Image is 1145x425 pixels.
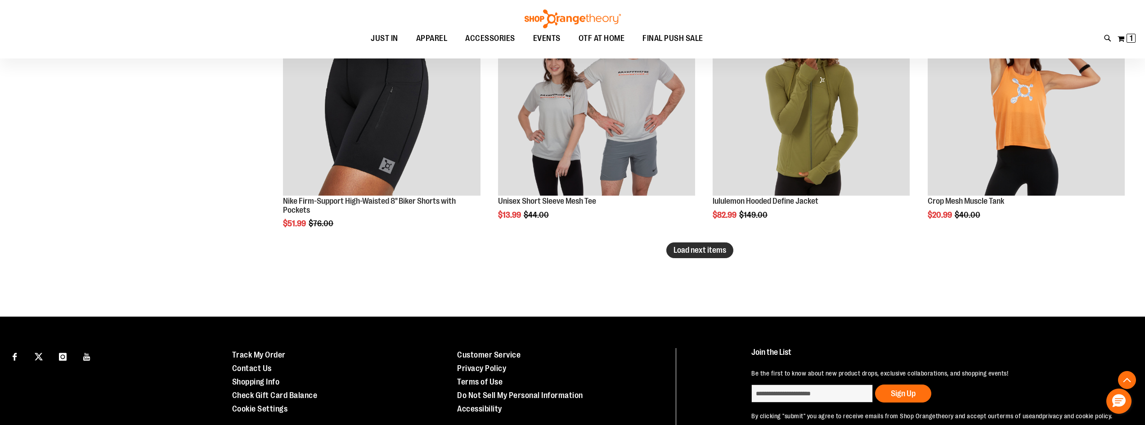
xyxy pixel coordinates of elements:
[751,412,1119,421] p: By clicking "submit" you agree to receive emails from Shop Orangetheory and accept our and
[928,197,1004,206] a: Crop Mesh Muscle Tank
[232,391,318,400] a: Check Gift Card Balance
[523,9,622,28] img: Shop Orangetheory
[1106,389,1132,414] button: Hello, have a question? Let’s chat.
[55,348,71,364] a: Visit our Instagram page
[457,364,506,373] a: Privacy Policy
[955,210,982,219] span: $40.00
[232,364,272,373] a: Contact Us
[751,348,1119,365] h4: Join the List
[928,210,953,219] span: $20.99
[457,350,521,359] a: Customer Service
[1130,34,1133,43] span: 1
[456,28,524,49] a: ACCESSORIES
[1042,412,1113,420] a: privacy and cookie policy.
[891,389,916,398] span: Sign Up
[283,219,307,228] span: $51.99
[283,197,456,215] a: Nike Firm-Support High-Waisted 8" Biker Shorts with Pockets
[465,28,515,49] span: ACCESSORIES
[633,28,712,49] a: FINAL PUSH SALE
[1118,371,1136,389] button: Back To Top
[579,28,625,49] span: OTF AT HOME
[751,369,1119,378] p: Be the first to know about new product drops, exclusive collaborations, and shopping events!
[498,210,522,219] span: $13.99
[416,28,448,49] span: APPAREL
[79,348,95,364] a: Visit our Youtube page
[7,348,22,364] a: Visit our Facebook page
[362,28,407,49] a: JUST IN
[232,377,280,386] a: Shopping Info
[875,385,931,403] button: Sign Up
[31,348,47,364] a: Visit our X page
[739,210,769,219] span: $149.00
[674,246,726,255] span: Load next items
[751,385,873,403] input: enter email
[35,353,43,361] img: Twitter
[524,28,570,49] a: EVENTS
[524,210,550,219] span: $44.00
[232,404,288,413] a: Cookie Settings
[309,219,335,228] span: $76.00
[407,28,457,49] a: APPAREL
[713,197,818,206] a: lululemon Hooded Define Jacket
[457,391,583,400] a: Do Not Sell My Personal Information
[642,28,703,49] span: FINAL PUSH SALE
[371,28,398,49] span: JUST IN
[997,412,1032,420] a: terms of use
[570,28,634,49] a: OTF AT HOME
[666,242,733,258] button: Load next items
[713,210,738,219] span: $82.99
[533,28,561,49] span: EVENTS
[232,350,286,359] a: Track My Order
[457,377,503,386] a: Terms of Use
[457,404,502,413] a: Accessibility
[498,197,596,206] a: Unisex Short Sleeve Mesh Tee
